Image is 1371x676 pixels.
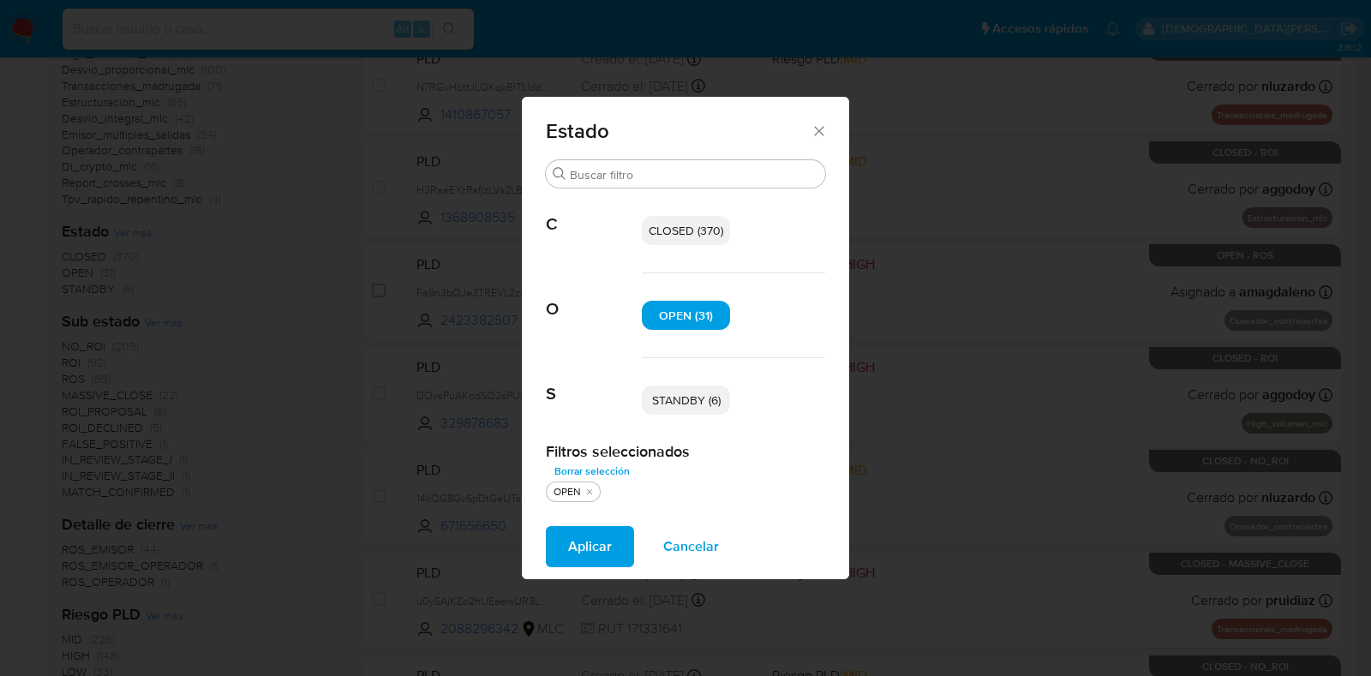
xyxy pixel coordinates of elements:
span: C [546,188,642,235]
span: O [546,273,642,320]
button: Buscar [553,167,566,181]
input: Buscar filtro [570,167,818,182]
span: Aplicar [568,528,612,565]
span: Cancelar [663,528,719,565]
div: OPEN (31) [642,301,730,330]
span: CLOSED (370) [649,222,723,239]
span: S [546,358,642,404]
button: Cerrar [811,123,826,138]
span: OPEN (31) [659,307,713,324]
button: Cancelar [641,526,741,567]
div: STANDBY (6) [642,386,730,415]
button: quitar OPEN [583,485,596,499]
span: Estado [546,121,811,141]
div: CLOSED (370) [642,216,730,245]
button: Borrar selección [546,461,638,482]
button: Aplicar [546,526,634,567]
span: Borrar selección [554,463,630,480]
div: OPEN [550,485,584,500]
h2: Filtros seleccionados [546,442,825,461]
span: STANDBY (6) [652,392,721,409]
